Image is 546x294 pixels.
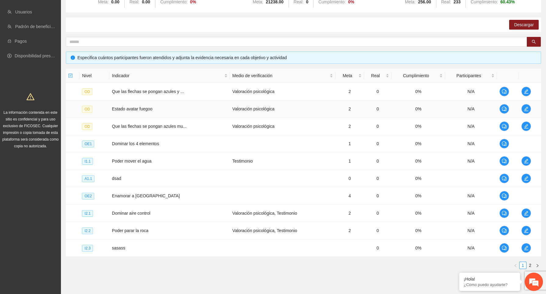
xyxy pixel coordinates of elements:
[3,167,116,188] textarea: Escriba su mensaje y pulse “Intro”
[335,83,364,100] td: 2
[445,222,497,239] td: N/A
[512,262,519,269] li: Previous Page
[364,205,392,222] td: 0
[335,118,364,135] td: 2
[445,152,497,170] td: N/A
[109,69,230,83] th: Indicador
[364,222,392,239] td: 0
[448,72,490,79] span: Participantes
[445,239,497,257] td: N/A
[364,135,392,152] td: 0
[364,69,392,83] th: Real
[364,152,392,170] td: 0
[445,69,497,83] th: Participantes
[509,20,539,30] button: Descargar
[499,156,509,166] button: comment
[335,135,364,152] td: 1
[109,135,230,152] td: Dominar los 4 elementos
[82,193,94,199] span: OE2
[109,152,230,170] td: Poder mover el agua
[392,135,445,152] td: 0%
[335,69,364,83] th: Meta
[335,170,364,187] td: 0
[522,89,531,94] span: edit
[82,141,94,147] span: OE1
[464,282,516,287] p: ¿Cómo puedo ayudarte?
[335,152,364,170] td: 1
[392,100,445,118] td: 0%
[82,175,94,182] span: A1.1
[522,159,531,163] span: edit
[394,72,438,79] span: Cumplimiento
[499,243,509,253] button: comment
[112,72,223,79] span: Indicador
[499,121,509,131] button: comment
[230,205,335,222] td: Valoración psicológica, Testimonio
[109,100,230,118] td: Estado avatar fuegoo
[15,53,67,58] a: Disponibilidad presupuestal
[232,72,328,79] span: Medio de verificación
[534,262,541,269] li: Next Page
[27,93,34,101] span: warning
[392,187,445,205] td: 0%
[32,31,102,39] div: Chatee con nosotros ahora
[82,228,93,234] span: I2.2
[82,210,93,217] span: I2.1
[230,69,335,83] th: Medio de verificación
[392,222,445,239] td: 0%
[77,54,536,61] div: Especifica cuántos participantes fueron atendidos y adjunta la evidencia necesaria en cada objeti...
[445,118,497,135] td: N/A
[338,72,357,79] span: Meta
[230,100,335,118] td: Valoración psicológica
[82,123,92,130] span: OD
[445,187,497,205] td: N/A
[499,226,509,235] button: comment
[100,3,115,18] div: Minimizar ventana de chat en vivo
[15,9,32,14] a: Usuarios
[82,158,93,165] span: I1.1
[445,100,497,118] td: N/A
[71,56,75,60] span: info-circle
[392,170,445,187] td: 0%
[521,156,531,166] button: edit
[521,174,531,183] button: edit
[335,205,364,222] td: 2
[499,104,509,114] button: comment
[392,83,445,100] td: 0%
[112,124,186,129] span: Que las flechas se pongan azules mu...
[364,239,392,257] td: 0
[526,262,534,269] li: 2
[521,208,531,218] button: edit
[112,89,184,94] span: Que las flechas se pongan azules y ...
[499,174,509,183] button: comment
[35,81,84,143] span: Estamos en línea.
[521,104,531,114] button: edit
[522,246,531,250] span: edit
[521,87,531,96] button: edit
[335,222,364,239] td: 2
[522,106,531,111] span: edit
[522,211,531,216] span: edit
[522,124,531,129] span: edit
[522,176,531,181] span: edit
[392,69,445,83] th: Cumplimiento
[82,88,92,95] span: OD
[534,262,541,269] button: right
[527,37,541,47] button: search
[364,100,392,118] td: 0
[521,226,531,235] button: edit
[230,83,335,100] td: Valoración psicológica
[445,205,497,222] td: N/A
[445,135,497,152] td: N/A
[109,187,230,205] td: Enamorar a [GEOGRAPHIC_DATA]
[15,39,27,44] a: Pagos
[80,69,109,83] th: Nivel
[364,170,392,187] td: 0
[364,83,392,100] td: 0
[109,205,230,222] td: Dominar aire control
[519,262,526,269] li: 1
[392,205,445,222] td: 0%
[445,83,497,100] td: N/A
[367,72,385,79] span: Real
[230,222,335,239] td: Valoración psicológica, Testimonio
